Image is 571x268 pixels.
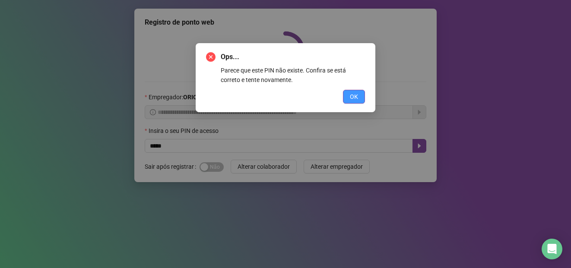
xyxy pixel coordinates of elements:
span: close-circle [206,52,216,62]
div: Open Intercom Messenger [542,239,562,259]
span: Ops... [221,52,365,62]
button: OK [343,90,365,104]
div: Parece que este PIN não existe. Confira se está correto e tente novamente. [221,66,365,85]
span: OK [350,92,358,101]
